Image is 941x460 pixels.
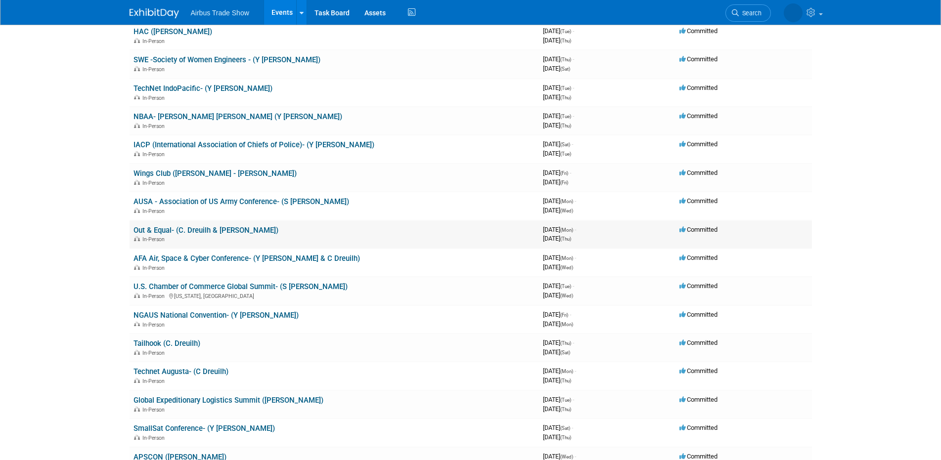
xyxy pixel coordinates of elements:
span: - [573,112,574,120]
span: - [573,84,574,91]
span: [DATE] [543,27,574,35]
a: Technet Augusta- (C Dreuilh) [134,367,228,376]
img: In-Person Event [134,95,140,100]
a: Search [725,4,771,22]
span: Committed [679,396,717,403]
span: (Fri) [560,170,568,176]
a: Tailhook (C. Dreuilh) [134,339,200,348]
span: [DATE] [543,37,571,44]
span: - [573,339,574,346]
span: Committed [679,84,717,91]
span: (Tue) [560,85,571,91]
span: (Sat) [560,66,570,72]
img: In-Person Event [134,293,140,298]
span: [DATE] [543,263,573,271]
span: [DATE] [543,207,573,214]
span: (Wed) [560,265,573,270]
span: Committed [679,169,717,176]
span: Committed [679,226,717,233]
span: [DATE] [543,235,571,242]
span: - [572,424,573,431]
span: Committed [679,254,717,261]
span: [DATE] [543,112,574,120]
span: (Tue) [560,151,571,157]
a: Global Expeditionary Logistics Summit ([PERSON_NAME]) [134,396,323,405]
span: (Thu) [560,236,571,242]
span: [DATE] [543,405,571,413]
span: In-Person [142,407,168,413]
span: (Thu) [560,378,571,383]
a: HAC ([PERSON_NAME]) [134,27,212,36]
span: In-Person [142,350,168,356]
span: (Mon) [560,369,573,374]
img: Camille Dreuilh [784,3,803,22]
span: Committed [679,453,717,460]
span: Committed [679,339,717,346]
span: Committed [679,112,717,120]
span: [DATE] [543,433,571,441]
span: - [575,197,576,205]
span: [DATE] [543,376,571,384]
span: [DATE] [543,122,571,129]
span: [DATE] [543,254,576,261]
span: [DATE] [543,169,571,176]
span: (Mon) [560,227,573,233]
span: In-Person [142,208,168,214]
span: [DATE] [543,339,574,346]
a: IACP (International Association of Chiefs of Police)- (Y [PERSON_NAME]) [134,140,374,149]
span: (Mon) [560,199,573,204]
span: [DATE] [543,65,570,72]
span: (Tue) [560,284,571,289]
span: (Fri) [560,312,568,318]
span: In-Person [142,180,168,186]
span: In-Person [142,38,168,44]
a: U.S. Chamber of Commerce Global Summit- (S [PERSON_NAME]) [134,282,348,291]
span: Committed [679,311,717,318]
span: (Thu) [560,123,571,128]
span: Committed [679,55,717,63]
span: [DATE] [543,282,574,290]
span: (Thu) [560,340,571,346]
span: In-Person [142,293,168,299]
a: AUSA - Association of US Army Conference- (S [PERSON_NAME]) [134,197,349,206]
span: - [572,140,573,148]
span: In-Person [142,322,168,328]
img: In-Person Event [134,208,140,213]
span: [DATE] [543,396,574,403]
span: (Tue) [560,114,571,119]
span: Committed [679,197,717,205]
a: Wings Club ([PERSON_NAME] - [PERSON_NAME]) [134,169,297,178]
span: In-Person [142,66,168,73]
img: In-Person Event [134,378,140,383]
span: [DATE] [543,292,573,299]
span: (Sat) [560,350,570,355]
img: In-Person Event [134,123,140,128]
span: [DATE] [543,178,568,186]
img: In-Person Event [134,322,140,327]
img: In-Person Event [134,407,140,412]
span: Committed [679,424,717,431]
span: Committed [679,367,717,375]
span: (Thu) [560,95,571,100]
span: [DATE] [543,367,576,375]
a: NBAA- [PERSON_NAME] [PERSON_NAME] (Y [PERSON_NAME]) [134,112,342,121]
span: Airbus Trade Show [191,9,249,17]
span: - [570,169,571,176]
span: - [573,396,574,403]
a: NGAUS National Convention- (Y [PERSON_NAME]) [134,311,299,320]
span: (Wed) [560,208,573,213]
span: In-Person [142,435,168,441]
span: In-Person [142,236,168,243]
span: - [575,453,576,460]
span: (Sat) [560,425,570,431]
span: In-Person [142,378,168,384]
span: (Tue) [560,397,571,403]
span: [DATE] [543,226,576,233]
span: [DATE] [543,348,570,356]
img: In-Person Event [134,66,140,71]
span: - [573,55,574,63]
span: [DATE] [543,320,573,328]
span: In-Person [142,151,168,158]
a: TechNet IndoPacific- (Y [PERSON_NAME]) [134,84,272,93]
img: In-Person Event [134,38,140,43]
